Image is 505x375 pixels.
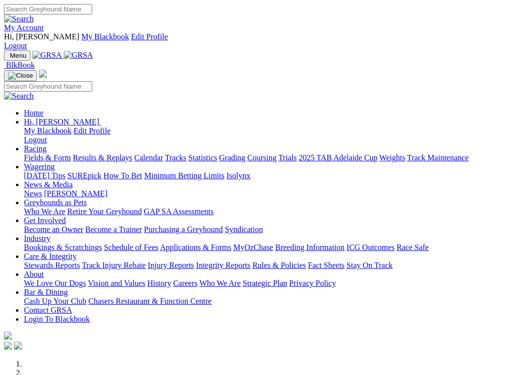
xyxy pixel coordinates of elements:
a: News & Media [24,180,73,189]
a: Contact GRSA [24,306,72,314]
img: twitter.svg [14,342,22,350]
a: Care & Integrity [24,252,77,260]
a: Logout [24,135,47,144]
a: My Blackbook [24,126,72,135]
a: Trials [278,153,297,162]
a: Edit Profile [74,126,111,135]
a: History [147,279,171,287]
a: Racing [24,144,46,153]
div: News & Media [24,189,501,198]
a: Applications & Forms [160,243,231,251]
a: Industry [24,234,50,243]
a: Wagering [24,162,55,171]
a: Track Maintenance [407,153,469,162]
div: Wagering [24,171,501,180]
a: Retire Your Greyhound [67,207,142,216]
input: Search [4,81,92,92]
a: Minimum Betting Limits [144,171,224,180]
a: Strategic Plan [243,279,287,287]
a: [PERSON_NAME] [44,189,107,198]
span: Hi, [PERSON_NAME] [4,32,79,41]
div: Racing [24,153,501,162]
img: GRSA [32,51,62,60]
a: Logout [4,41,27,50]
a: Calendar [134,153,163,162]
a: Injury Reports [148,261,194,269]
a: ICG Outcomes [346,243,394,251]
a: Schedule of Fees [104,243,158,251]
a: Tracks [165,153,186,162]
a: Cash Up Your Club [24,297,86,305]
a: 2025 TAB Adelaide Cup [299,153,377,162]
a: Stewards Reports [24,261,80,269]
a: Syndication [225,225,263,234]
a: Integrity Reports [196,261,250,269]
div: Bar & Dining [24,297,501,306]
div: Care & Integrity [24,261,501,270]
img: Search [4,92,34,101]
a: Results & Replays [73,153,132,162]
img: facebook.svg [4,342,12,350]
a: Bar & Dining [24,288,68,296]
div: Greyhounds as Pets [24,207,501,216]
a: SUREpick [67,171,101,180]
a: Who We Are [24,207,65,216]
a: Statistics [188,153,217,162]
a: Weights [379,153,405,162]
a: About [24,270,44,278]
div: Industry [24,243,501,252]
img: GRSA [64,51,93,60]
a: Track Injury Rebate [82,261,146,269]
a: Greyhounds as Pets [24,198,87,207]
img: logo-grsa-white.png [39,70,47,78]
input: Search [4,4,92,14]
span: BlkBook [6,61,35,69]
a: Privacy Policy [289,279,336,287]
a: Become a Trainer [85,225,142,234]
a: Stay On Track [346,261,392,269]
span: Menu [10,52,26,59]
a: MyOzChase [233,243,273,251]
a: How To Bet [104,171,143,180]
img: Close [8,72,33,80]
a: Login To Blackbook [24,315,90,323]
a: Chasers Restaurant & Function Centre [88,297,211,305]
a: My Blackbook [81,32,129,41]
a: Hi, [PERSON_NAME] [24,118,101,126]
a: Vision and Values [88,279,145,287]
a: Coursing [247,153,277,162]
button: Toggle navigation [4,50,30,61]
a: BlkBook [4,61,35,69]
div: Get Involved [24,225,501,234]
div: My Account [4,32,501,50]
img: Search [4,14,34,23]
a: Careers [173,279,197,287]
a: Home [24,109,43,117]
a: News [24,189,42,198]
a: Fact Sheets [308,261,344,269]
div: Hi, [PERSON_NAME] [24,126,501,144]
a: [DATE] Tips [24,171,65,180]
a: Become an Owner [24,225,83,234]
a: Edit Profile [131,32,168,41]
a: Purchasing a Greyhound [144,225,223,234]
a: Bookings & Scratchings [24,243,102,251]
a: Who We Are [199,279,241,287]
a: GAP SA Assessments [144,207,214,216]
a: Grading [219,153,245,162]
span: Hi, [PERSON_NAME] [24,118,99,126]
a: Race Safe [396,243,428,251]
a: Fields & Form [24,153,71,162]
a: Rules & Policies [252,261,306,269]
img: logo-grsa-white.png [4,332,12,340]
a: Get Involved [24,216,66,225]
a: My Account [4,23,44,32]
button: Toggle navigation [4,70,37,81]
a: Breeding Information [275,243,344,251]
a: We Love Our Dogs [24,279,86,287]
div: About [24,279,501,288]
a: Isolynx [226,171,250,180]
